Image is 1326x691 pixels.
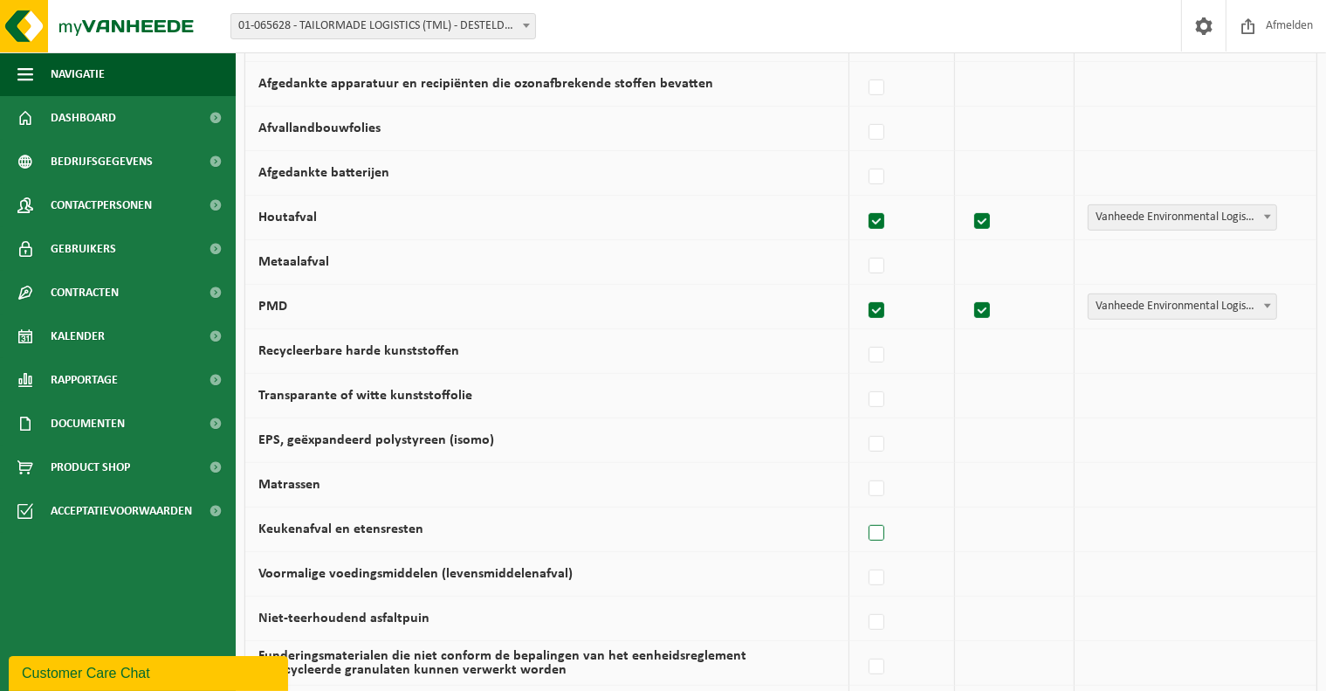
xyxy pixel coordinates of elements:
[1089,205,1276,230] span: Vanheede Environmental Logistics
[258,478,320,492] label: Matrassen
[258,300,287,314] label: PMD
[258,389,472,403] label: Transparante of witte kunststoffolie
[51,183,152,227] span: Contactpersonen
[258,344,459,358] label: Recycleerbare harde kunststoffen
[258,567,573,581] label: Voormalige voedingsmiddelen (levensmiddelenafval)
[51,96,116,140] span: Dashboard
[51,402,125,446] span: Documenten
[231,14,535,38] span: 01-065628 - TAILORMADE LOGISTICS (TML) - DESTELDONK
[230,13,536,39] span: 01-065628 - TAILORMADE LOGISTICS (TML) - DESTELDONK
[258,166,389,180] label: Afgedankte batterijen
[51,314,105,358] span: Kalender
[51,52,105,96] span: Navigatie
[51,489,192,533] span: Acceptatievoorwaarden
[51,271,119,314] span: Contracten
[51,358,118,402] span: Rapportage
[258,612,429,625] label: Niet-teerhoudend asfaltpuin
[258,211,317,225] label: Houtafval
[51,140,153,183] span: Bedrijfsgegevens
[258,121,381,135] label: Afvallandbouwfolies
[51,446,130,489] span: Product Shop
[1089,294,1276,319] span: Vanheede Environmental Logistics
[258,433,494,447] label: EPS, geëxpandeerd polystyreen (isomo)
[1088,294,1277,320] span: Vanheede Environmental Logistics
[258,77,713,91] label: Afgedankte apparatuur en recipiënten die ozonafbrekende stoffen bevatten
[9,653,292,691] iframe: chat widget
[258,649,746,677] label: Funderingsmaterialen die niet conform de bepalingen van het eenheidsreglement gerecycleerde granu...
[51,227,116,271] span: Gebruikers
[258,255,329,269] label: Metaalafval
[258,522,423,536] label: Keukenafval en etensresten
[1088,204,1277,231] span: Vanheede Environmental Logistics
